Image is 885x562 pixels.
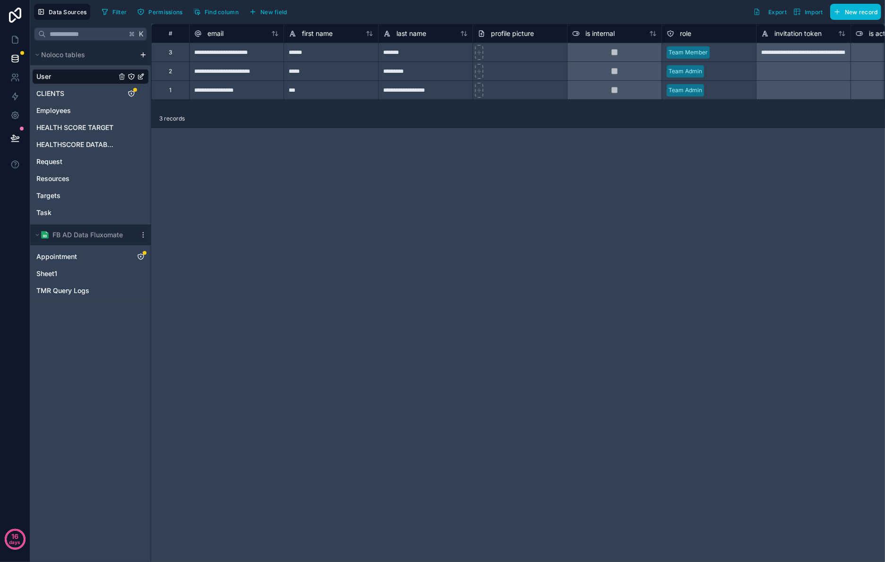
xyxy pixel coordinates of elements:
div: Team Admin [669,67,702,76]
button: Permissions [134,5,186,19]
p: 16 [11,532,18,541]
button: Data Sources [34,4,90,20]
span: role [680,29,691,38]
button: New record [830,4,881,20]
span: is internal [585,29,615,38]
div: 1 [169,86,172,94]
a: Permissions [134,5,189,19]
span: New record [845,9,878,16]
span: Filter [112,9,127,16]
div: 3 [169,49,172,56]
a: New record [826,4,881,20]
span: last name [396,29,426,38]
div: Team Member [669,48,708,57]
p: days [9,536,21,549]
span: first name [302,29,333,38]
button: Filter [98,5,130,19]
span: K [138,31,145,37]
button: Import [790,4,826,20]
button: Find column [190,5,242,19]
span: Data Sources [49,9,87,16]
span: Permissions [148,9,182,16]
span: Export [768,9,787,16]
span: New field [260,9,287,16]
button: Export [750,4,790,20]
span: Find column [205,9,239,16]
div: # [159,30,182,37]
span: Import [805,9,823,16]
span: profile picture [491,29,534,38]
span: email [207,29,223,38]
div: Team Admin [669,86,702,95]
span: invitation token [774,29,822,38]
button: New field [246,5,291,19]
div: 2 [169,68,172,75]
span: 3 records [159,115,185,122]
